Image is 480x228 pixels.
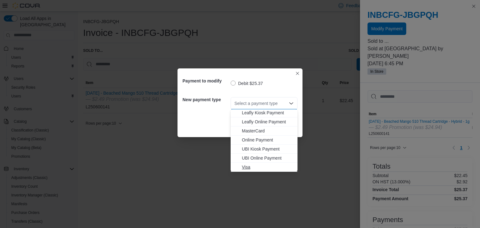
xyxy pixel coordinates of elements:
span: UBI Kiosk Payment [242,146,294,152]
span: Online Payment [242,137,294,143]
button: MasterCard [231,126,297,136]
label: Debit $25.37 [231,80,263,87]
button: Leafly Online Payment [231,117,297,126]
button: Online Payment [231,136,297,145]
span: MasterCard [242,128,294,134]
button: Leafly Kiosk Payment [231,108,297,117]
button: Closes this modal window [294,70,301,77]
button: Close list of options [289,101,294,106]
button: UBI Online Payment [231,154,297,163]
span: UBI Online Payment [242,155,294,161]
button: Visa [231,163,297,172]
h5: New payment type [182,93,229,106]
span: Leafly Kiosk Payment [242,110,294,116]
h5: Payment to modify [182,75,229,87]
span: Leafly Online Payment [242,119,294,125]
button: UBI Kiosk Payment [231,145,297,154]
span: Visa [242,164,294,170]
